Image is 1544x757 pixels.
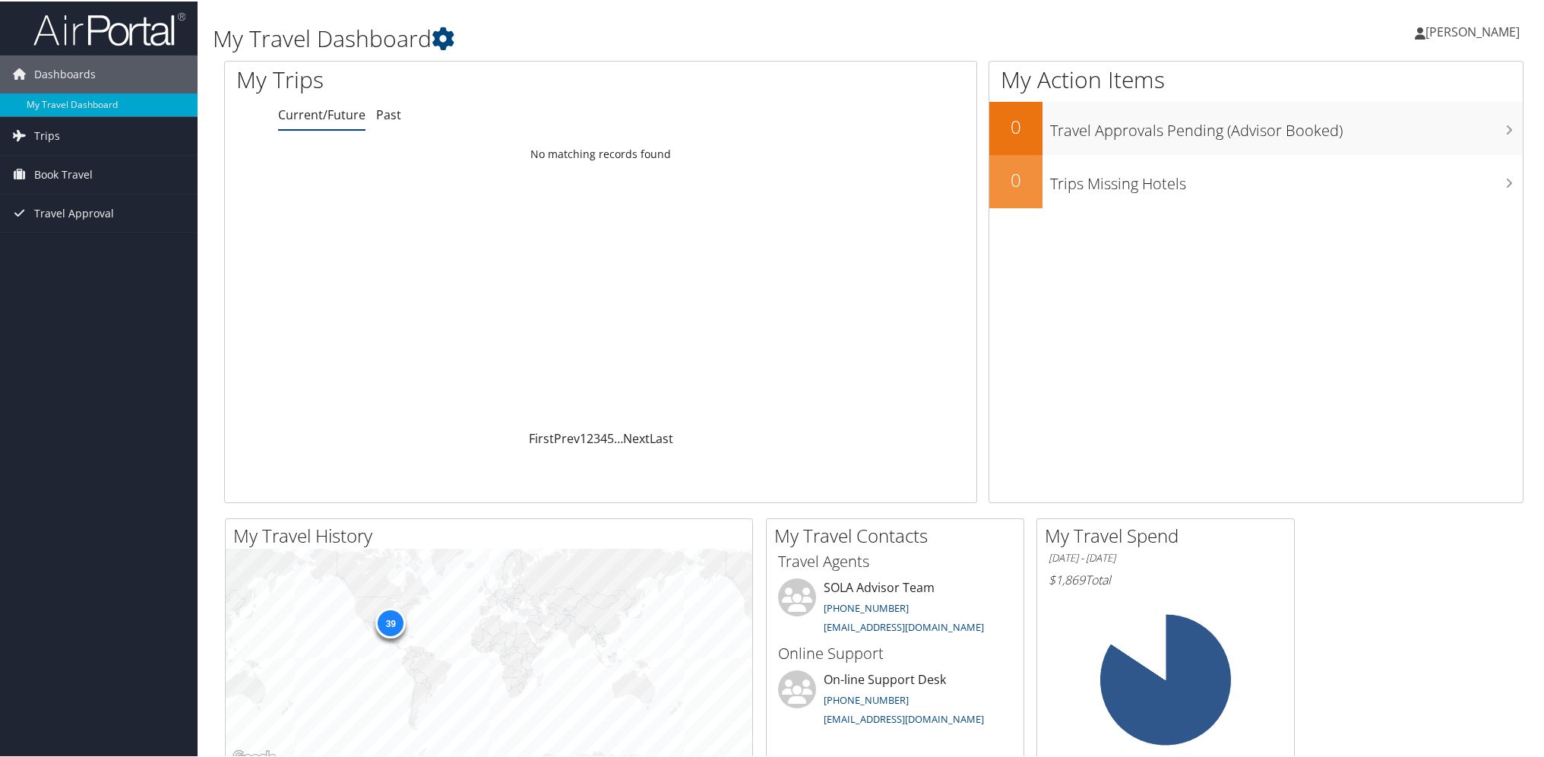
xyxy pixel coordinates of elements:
[989,154,1523,207] a: 0Trips Missing Hotels
[989,100,1523,154] a: 0Travel Approvals Pending (Advisor Booked)
[623,429,650,445] a: Next
[278,105,365,122] a: Current/Future
[1049,550,1283,564] h6: [DATE] - [DATE]
[1045,521,1294,547] h2: My Travel Spend
[778,550,1012,571] h3: Travel Agents
[587,429,593,445] a: 2
[614,429,623,445] span: …
[824,711,984,724] a: [EMAIL_ADDRESS][DOMAIN_NAME]
[824,600,909,613] a: [PHONE_NUMBER]
[1050,111,1523,140] h3: Travel Approvals Pending (Advisor Booked)
[607,429,614,445] a: 5
[989,62,1523,94] h1: My Action Items
[770,577,1020,639] li: SOLA Advisor Team
[1415,8,1535,53] a: [PERSON_NAME]
[774,521,1024,547] h2: My Travel Contacts
[34,116,60,154] span: Trips
[778,641,1012,663] h3: Online Support
[580,429,587,445] a: 1
[989,166,1043,192] h2: 0
[824,619,984,632] a: [EMAIL_ADDRESS][DOMAIN_NAME]
[236,62,652,94] h1: My Trips
[34,154,93,192] span: Book Travel
[34,54,96,92] span: Dashboards
[213,21,1094,53] h1: My Travel Dashboard
[225,139,976,166] td: No matching records found
[600,429,607,445] a: 4
[770,669,1020,731] li: On-line Support Desk
[989,112,1043,138] h2: 0
[375,607,406,637] div: 39
[593,429,600,445] a: 3
[650,429,673,445] a: Last
[529,429,554,445] a: First
[376,105,401,122] a: Past
[33,10,185,46] img: airportal-logo.png
[824,692,909,705] a: [PHONE_NUMBER]
[34,193,114,231] span: Travel Approval
[554,429,580,445] a: Prev
[1049,570,1283,587] h6: Total
[1425,22,1520,39] span: [PERSON_NAME]
[1049,570,1085,587] span: $1,869
[1050,164,1523,193] h3: Trips Missing Hotels
[233,521,752,547] h2: My Travel History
